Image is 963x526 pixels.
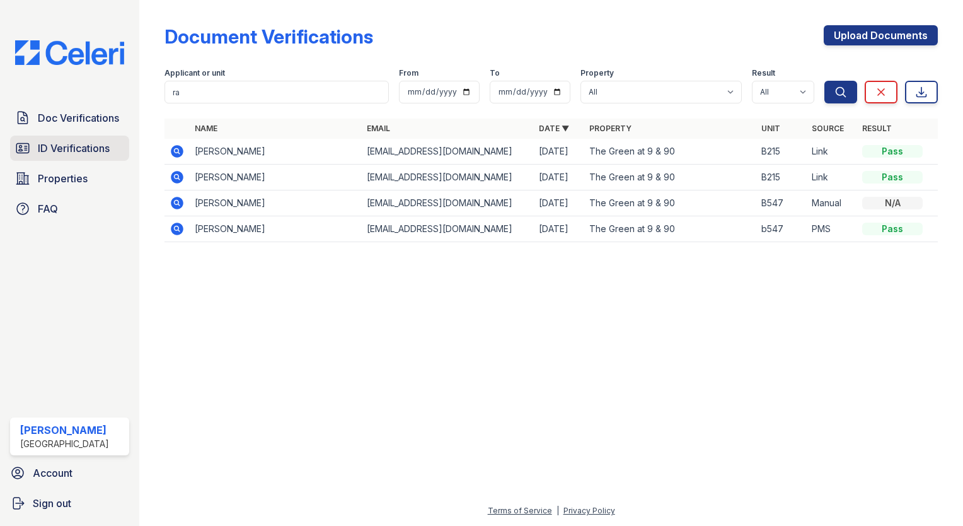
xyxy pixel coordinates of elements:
[10,166,129,191] a: Properties
[862,223,923,235] div: Pass
[807,190,857,216] td: Manual
[38,141,110,156] span: ID Verifications
[362,139,534,165] td: [EMAIL_ADDRESS][DOMAIN_NAME]
[10,105,129,131] a: Doc Verifications
[38,171,88,186] span: Properties
[38,201,58,216] span: FAQ
[190,165,362,190] td: [PERSON_NAME]
[756,139,807,165] td: B215
[195,124,217,133] a: Name
[756,165,807,190] td: B215
[862,145,923,158] div: Pass
[190,190,362,216] td: [PERSON_NAME]
[807,165,857,190] td: Link
[862,197,923,209] div: N/A
[812,124,844,133] a: Source
[190,139,362,165] td: [PERSON_NAME]
[756,190,807,216] td: B547
[164,81,389,103] input: Search by name, email, or unit number
[584,139,756,165] td: The Green at 9 & 90
[367,124,390,133] a: Email
[756,216,807,242] td: b547
[752,68,775,78] label: Result
[580,68,614,78] label: Property
[20,438,109,450] div: [GEOGRAPHIC_DATA]
[10,136,129,161] a: ID Verifications
[584,216,756,242] td: The Green at 9 & 90
[556,506,559,515] div: |
[584,165,756,190] td: The Green at 9 & 90
[824,25,938,45] a: Upload Documents
[490,68,500,78] label: To
[5,491,134,516] a: Sign out
[563,506,615,515] a: Privacy Policy
[862,124,892,133] a: Result
[190,216,362,242] td: [PERSON_NAME]
[5,460,134,486] a: Account
[362,190,534,216] td: [EMAIL_ADDRESS][DOMAIN_NAME]
[164,68,225,78] label: Applicant or unit
[534,165,584,190] td: [DATE]
[164,25,373,48] div: Document Verifications
[399,68,418,78] label: From
[534,216,584,242] td: [DATE]
[761,124,780,133] a: Unit
[589,124,631,133] a: Property
[807,216,857,242] td: PMS
[38,110,119,126] span: Doc Verifications
[362,216,534,242] td: [EMAIL_ADDRESS][DOMAIN_NAME]
[584,190,756,216] td: The Green at 9 & 90
[10,196,129,221] a: FAQ
[362,165,534,190] td: [EMAIL_ADDRESS][DOMAIN_NAME]
[534,190,584,216] td: [DATE]
[539,124,569,133] a: Date ▼
[5,40,134,65] img: CE_Logo_Blue-a8612792a0a2168367f1c8372b55b34899dd931a85d93a1a3d3e32e68fde9ad4.png
[807,139,857,165] td: Link
[534,139,584,165] td: [DATE]
[33,496,71,511] span: Sign out
[20,423,109,438] div: [PERSON_NAME]
[488,506,552,515] a: Terms of Service
[862,171,923,184] div: Pass
[33,465,72,481] span: Account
